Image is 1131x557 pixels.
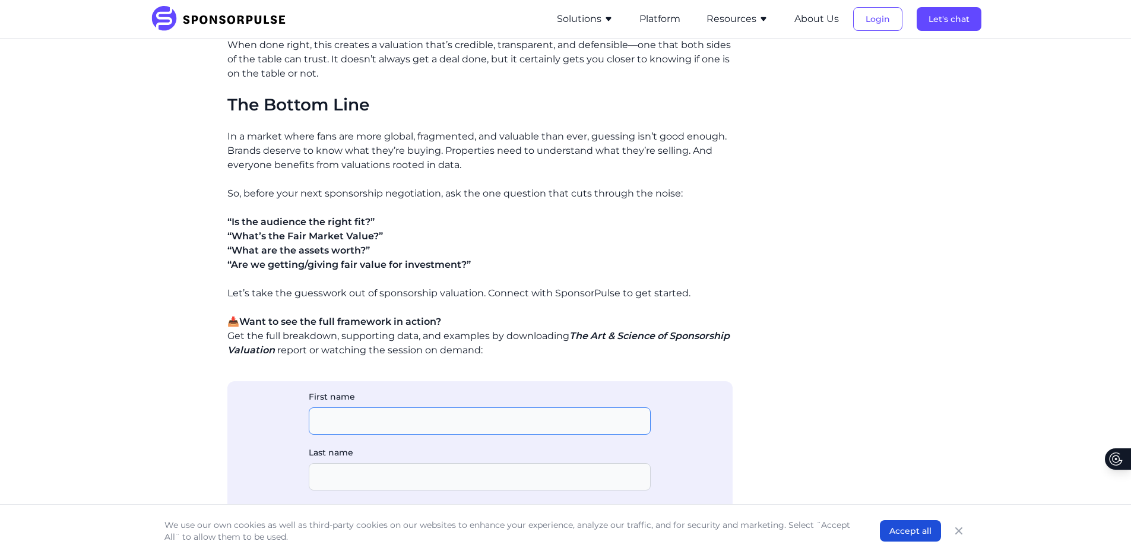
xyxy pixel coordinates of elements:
[227,129,733,172] p: In a market where fans are more global, fragmented, and valuable than ever, guessing isn’t good e...
[227,330,730,356] i: The Art & Science of Sponsorship Valuation
[639,14,680,24] a: Platform
[150,6,294,32] img: SponsorPulse
[227,216,471,270] span: “Is the audience the right fit?” “What’s the Fair Market Value?” “What are the assets worth?” “Ar...
[239,316,441,327] span: Want to see the full framework in action?
[917,14,981,24] a: Let's chat
[309,391,651,403] label: First name
[164,519,856,543] p: We use our own cookies as well as third-party cookies on our websites to enhance your experience,...
[227,286,733,300] p: Let’s take the guesswork out of sponsorship valuation. Connect with SponsorPulse to get started.
[557,12,613,26] button: Solutions
[309,502,651,514] label: Email
[707,12,768,26] button: Resources
[227,94,369,115] span: The Bottom Line
[639,12,680,26] button: Platform
[853,7,902,31] button: Login
[794,14,839,24] a: About Us
[227,186,733,201] p: So, before your next sponsorship negotiation, ask the one question that cuts through the noise:
[917,7,981,31] button: Let's chat
[951,523,967,539] button: Close
[794,12,839,26] button: About Us
[853,14,902,24] a: Login
[227,315,733,357] p: 📥 Get the full breakdown, supporting data, and examples by downloading report or watching the ses...
[880,520,941,542] button: Accept all
[1072,500,1131,557] iframe: Chat Widget
[309,447,651,458] label: Last name
[227,38,733,81] p: When done right, this creates a valuation that’s credible, transparent, and defensible—one that b...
